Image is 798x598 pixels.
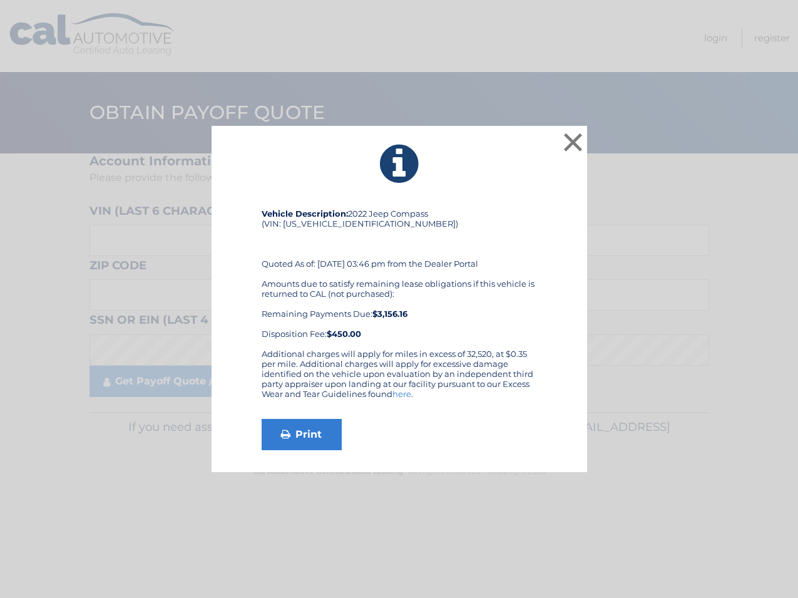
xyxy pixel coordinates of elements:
[262,279,537,339] div: Amounts due to satisfy remaining lease obligations if this vehicle is returned to CAL (not purcha...
[262,419,342,450] a: Print
[262,209,537,349] div: 2022 Jeep Compass (VIN: [US_VEHICLE_IDENTIFICATION_NUMBER]) Quoted As of: [DATE] 03:46 pm from th...
[561,130,586,155] button: ×
[392,389,411,399] a: here
[372,309,407,319] b: $3,156.16
[262,209,348,219] strong: Vehicle Description:
[327,329,361,339] strong: $450.00
[262,349,537,409] div: Additional charges will apply for miles in excess of 32,520, at $0.35 per mile. Additional charge...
